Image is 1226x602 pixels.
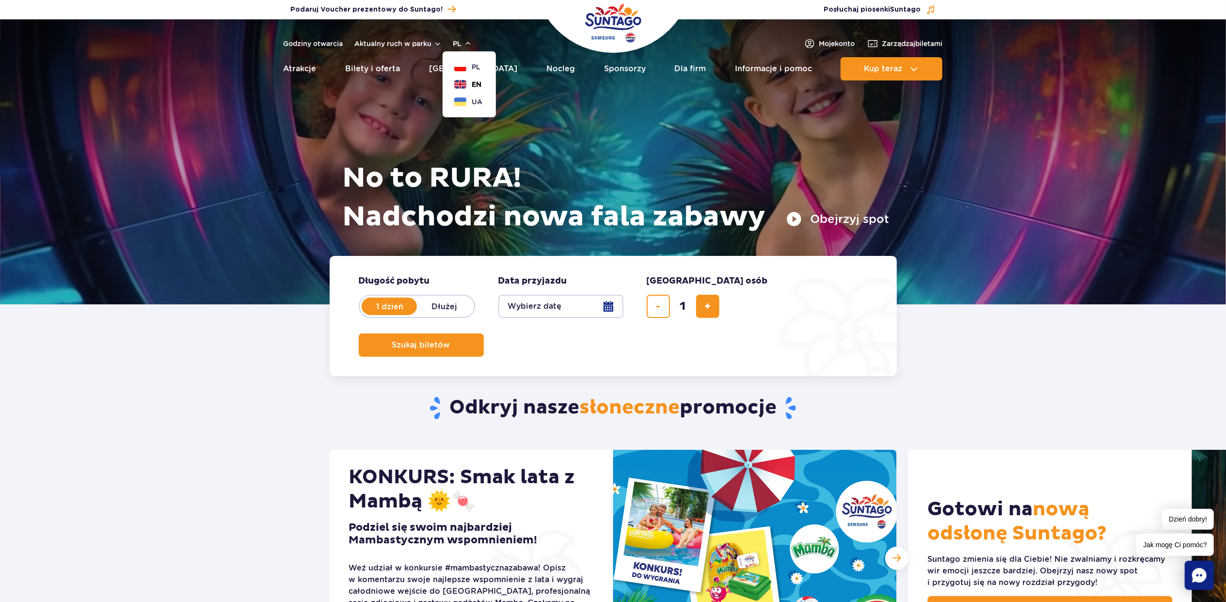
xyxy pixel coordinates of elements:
[498,275,567,287] span: Data przyjazdu
[604,57,646,80] a: Sponsorzy
[392,341,450,349] span: Szukaj biletów
[284,39,343,48] a: Godziny otwarcia
[472,62,481,72] span: PL
[885,547,908,570] div: Następny slajd
[696,295,719,318] button: dodaj bilet
[363,296,418,317] label: 1 dzień
[546,57,575,80] a: Nocleg
[824,5,936,15] button: Posłuchaj piosenkiSuntago
[345,57,400,80] a: Bilety i oferta
[841,57,942,80] button: Kup teraz
[453,39,472,48] button: pl
[359,275,430,287] span: Długość pobytu
[1136,534,1214,556] span: Jak mogę Ci pomóc?
[867,38,943,49] a: Zarządzajbiletami
[579,396,680,420] span: słoneczne
[674,57,706,80] a: Dla firm
[882,39,943,48] span: Zarządzaj biletami
[647,295,670,318] button: usuń bilet
[472,97,483,107] span: UA
[498,295,623,318] button: Wybierz datę
[928,497,1107,546] span: nową odsłonę Suntago?
[891,6,921,13] span: Suntago
[329,396,897,421] h2: Odkryj nasze promocje
[454,79,482,89] button: EN
[359,333,484,357] button: Szukaj biletów
[928,554,1173,588] div: Suntago zmienia się dla Ciebie! Nie zwalniamy i rozkręcamy wir emocji jeszcze bardziej. Obejrzyj ...
[824,5,921,15] span: Posłuchaj piosenki
[443,51,496,117] dialog: Dialog wyboru języka
[864,64,902,73] span: Kup teraz
[349,465,594,514] h2: KONKURS: Smak lata z Mambą 🌞🍬
[819,39,855,48] span: Moje konto
[454,62,481,72] button: PL
[291,3,456,16] a: Podaruj Voucher prezentowy do Suntago!
[1162,509,1214,530] span: Dzień dobry!
[454,97,483,107] button: UA
[647,275,768,287] span: [GEOGRAPHIC_DATA] osób
[786,211,890,227] button: Obejrzyj spot
[343,159,890,237] h1: No to RURA! Nadchodzi nowa fala zabawy
[330,256,897,376] form: Planowanie wizyty w Park of Poland
[291,5,443,15] span: Podaruj Voucher prezentowy do Suntago!
[671,295,695,318] input: liczba biletów
[804,38,855,49] a: Mojekonto
[349,522,594,547] h3: Podziel się swoim najbardziej Mambastycznym wspomnieniem!
[928,497,1173,546] h2: Gotowi na
[735,57,812,80] a: Informacje i pomoc
[429,57,518,80] a: [GEOGRAPHIC_DATA]
[472,79,482,89] span: EN
[1185,561,1214,590] div: Chat
[355,40,442,48] button: Aktualny ruch w parku
[284,57,317,80] a: Atrakcje
[417,296,472,317] label: Dłużej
